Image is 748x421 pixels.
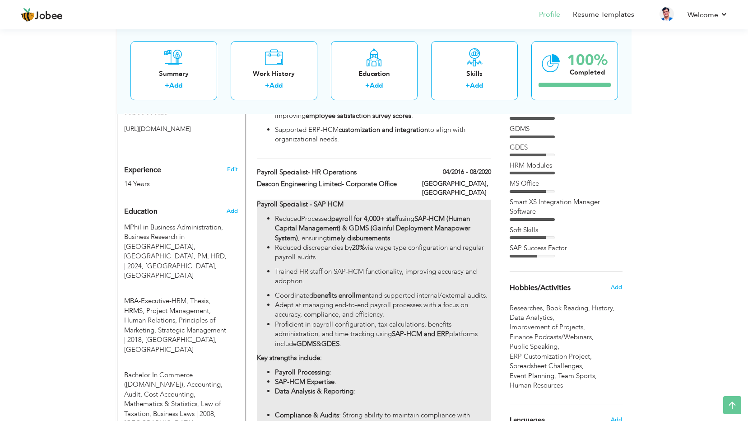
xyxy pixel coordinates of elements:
span: Jobee Profile [124,108,168,117]
li: : [275,377,491,387]
strong: timely disbursements [327,234,390,243]
span: , [553,313,554,322]
span: ERP Customization Project [510,352,594,361]
p: Reduced discrepancies by via wage type configuration and regular payroll audits. [275,243,491,262]
span: , [592,332,594,341]
strong: benefits enrollment [313,291,371,300]
a: Add [269,81,283,90]
span: , [554,371,556,380]
strong: customization and integration [339,125,428,134]
p: Supported ERP-HCM to align with organizational needs. [275,125,491,145]
a: Profile [539,9,560,20]
a: Add [470,81,483,90]
strong: Payroll Processing [275,368,330,377]
a: Resume Templates [573,9,634,20]
span: Human Resources [510,381,565,390]
iframe: fb:share_button Facebook Social Plugin [124,138,159,147]
span: Add [611,283,622,291]
span: Add [227,207,238,215]
div: MBA-Executive-HRM, 2018 [117,283,245,355]
div: Completed [567,67,608,77]
strong: employee satisfaction survey scores [306,111,411,120]
strong: Key strengths include: [257,353,322,362]
li: : [275,387,491,396]
div: Soft Skills [510,225,623,235]
label: Descon Engineering Limited- Corporate Office [257,179,409,189]
label: + [265,81,269,90]
span: Data Analytics [510,313,556,323]
div: MS Office [510,179,623,188]
div: GDES [510,143,623,152]
img: jobee.io [20,8,35,22]
strong: GDES [321,339,339,348]
span: Education [124,208,158,216]
div: Smart XS Integration Manager Software [510,197,623,217]
span: , [595,371,597,380]
span: Book Reading [546,304,592,313]
span: Team Sports [558,371,599,381]
span: , [558,342,559,351]
span: Finance Podcasts/Webinars [510,332,595,342]
label: Payroll Specialist- HR Operations [257,168,409,177]
li: Proficient in payroll configuration, tax calculations, benefits administration, and time tracking... [275,320,491,349]
span: Event Planning [510,371,558,381]
div: Share some of your professional and personal interests. [503,272,629,304]
span: Improvement of Projects [510,323,587,332]
span: [GEOGRAPHIC_DATA], [GEOGRAPHIC_DATA] [124,335,217,354]
span: , [543,304,544,313]
strong: Compliance & Audits [275,411,339,420]
div: Summary [138,69,210,78]
li: : [275,368,491,377]
span: Hobbies/Activities [510,284,571,292]
div: Work History [238,69,310,78]
div: MPhil in Business Administration, 2024 [117,223,245,281]
div: SAP Success Factor [510,243,623,253]
strong: SAP-HCM and ERP [392,329,449,338]
h5: [URL][DOMAIN_NAME] [124,126,238,132]
span: Researches [510,304,546,313]
p: Trained HR staff on SAP-HCM functionality, improving accuracy and adoption. [275,267,491,286]
a: Add [370,81,383,90]
div: 100% [567,52,608,67]
span: , [582,361,584,370]
strong: payroll for 4,000+ staff [331,214,399,223]
strong: SAP-HCM (Human Capital Management) & GDMS (Gainful Deployment Manapower System) [275,214,470,243]
span: Bachelor In Commerce (B.Com), Punjab University, 2008 [124,370,223,418]
label: [GEOGRAPHIC_DATA], [GEOGRAPHIC_DATA] [422,179,491,197]
span: MBA-Executive-HRM, Virtual University, 2018 [124,296,226,344]
li: ReducedProcessed using , ensuring . [275,214,491,243]
span: MPhil in Business Administration, Superior University, 2024 [124,223,227,271]
label: + [165,81,169,90]
span: [GEOGRAPHIC_DATA], [GEOGRAPHIC_DATA] [124,262,217,280]
span: Jobee [35,11,63,21]
label: + [365,81,370,90]
strong: Data Analysis & Reporting [275,387,353,396]
label: + [465,81,470,90]
div: Education [338,69,410,78]
li: Adept at managing end-to-end payroll processes with a focus on accuracy, compliance, and efficiency. [275,300,491,320]
span: Public Speaking [510,342,561,351]
span: Experience [124,166,161,174]
img: Profile Img [660,7,674,21]
span: Spreadsheet Challenges [510,361,585,371]
div: GDMS [510,124,623,134]
div: HRM Modules [510,161,623,170]
li: Coordinated and supported internal/external audits. [275,291,491,300]
span: , [588,304,590,313]
strong: SAP-HCM Expertise [275,377,335,386]
span: , [613,304,614,313]
div: 14 Years [124,179,217,189]
strong: Payroll Specialist - SAP HCM [257,200,344,209]
span: History [592,304,616,313]
label: 04/2016 - 08/2020 [443,168,491,177]
strong: GDMS [297,339,316,348]
a: Edit [227,165,238,173]
a: Add [169,81,182,90]
span: , [590,352,592,361]
span: , [583,323,585,332]
div: Skills [438,69,511,78]
a: Jobee [20,8,63,22]
strong: 20% [352,243,365,252]
a: Welcome [688,9,728,20]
